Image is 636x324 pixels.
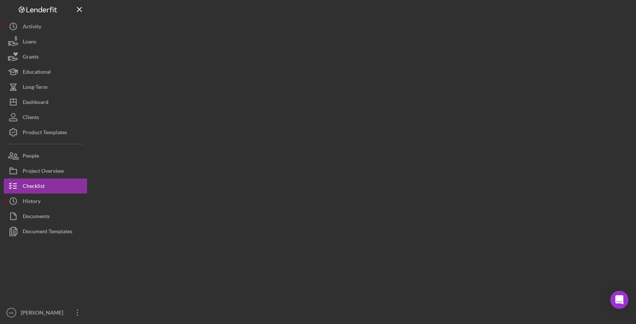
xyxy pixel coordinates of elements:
[4,305,87,320] button: HK[PERSON_NAME]
[9,311,14,315] text: HK
[23,34,36,51] div: Loans
[4,49,87,64] button: Grants
[23,64,51,81] div: Educational
[4,125,87,140] button: Product Templates
[23,79,48,96] div: Long-Term
[23,148,39,165] div: People
[23,49,39,66] div: Grants
[23,163,64,180] div: Project Overview
[23,224,72,241] div: Document Templates
[23,178,45,195] div: Checklist
[4,178,87,194] button: Checklist
[4,110,87,125] button: Clients
[4,148,87,163] button: People
[23,125,67,142] div: Product Templates
[4,34,87,49] button: Loans
[23,19,41,36] div: Activity
[4,224,87,239] button: Document Templates
[4,64,87,79] button: Educational
[4,19,87,34] button: Activity
[23,194,41,211] div: History
[4,163,87,178] button: Project Overview
[19,305,68,322] div: [PERSON_NAME]
[4,194,87,209] button: History
[4,79,87,95] button: Long-Term
[4,209,87,224] button: Documents
[610,291,628,309] div: Open Intercom Messenger
[23,110,39,127] div: Clients
[23,209,50,226] div: Documents
[23,95,48,112] div: Dashboard
[4,95,87,110] button: Dashboard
